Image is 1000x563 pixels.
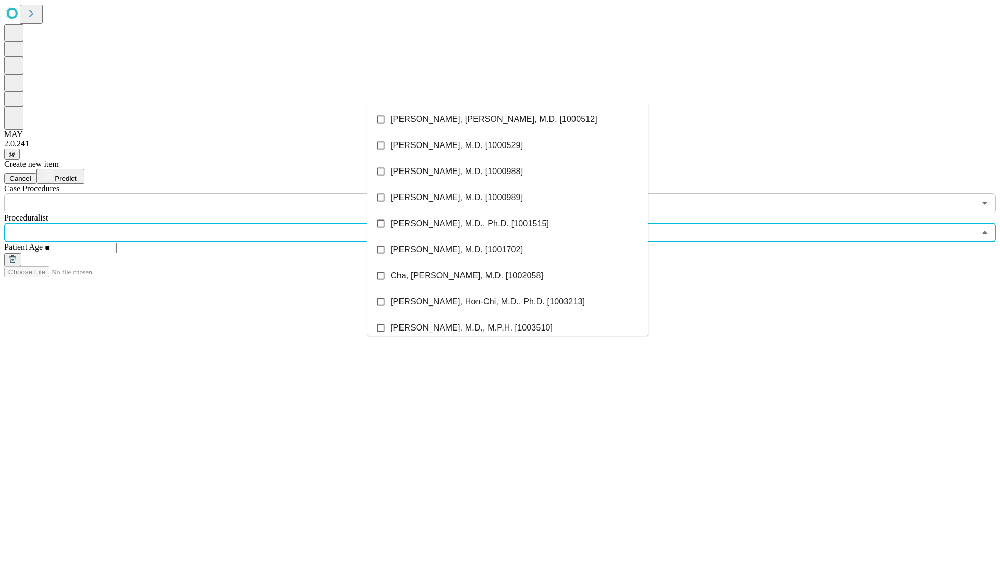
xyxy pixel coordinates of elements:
[391,243,523,256] span: [PERSON_NAME], M.D. [1001702]
[978,196,992,211] button: Open
[391,296,585,308] span: [PERSON_NAME], Hon-Chi, M.D., Ph.D. [1003213]
[4,242,43,251] span: Patient Age
[391,270,543,282] span: Cha, [PERSON_NAME], M.D. [1002058]
[391,191,523,204] span: [PERSON_NAME], M.D. [1000989]
[391,165,523,178] span: [PERSON_NAME], M.D. [1000988]
[978,225,992,240] button: Close
[4,213,48,222] span: Proceduralist
[391,217,549,230] span: [PERSON_NAME], M.D., Ph.D. [1001515]
[4,130,996,139] div: MAY
[4,149,20,160] button: @
[36,169,84,184] button: Predict
[391,322,553,334] span: [PERSON_NAME], M.D., M.P.H. [1003510]
[4,160,59,168] span: Create new item
[4,139,996,149] div: 2.0.241
[391,113,597,126] span: [PERSON_NAME], [PERSON_NAME], M.D. [1000512]
[4,173,36,184] button: Cancel
[8,150,16,158] span: @
[55,175,76,182] span: Predict
[4,184,59,193] span: Scheduled Procedure
[391,139,523,152] span: [PERSON_NAME], M.D. [1000529]
[9,175,31,182] span: Cancel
